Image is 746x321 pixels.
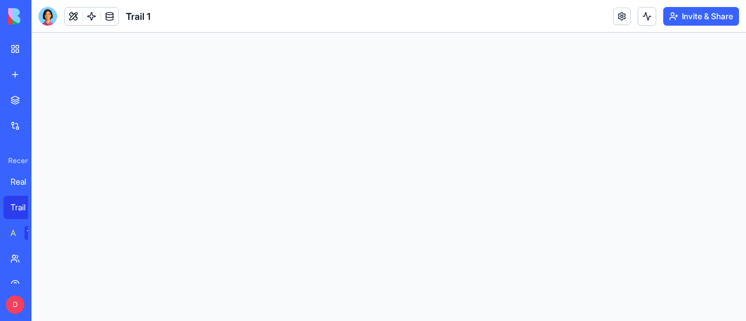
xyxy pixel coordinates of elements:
[6,295,24,314] span: D
[8,8,80,24] img: logo
[126,9,150,23] span: Trail 1
[3,170,50,193] a: Real Estate AI Assistant
[10,227,16,239] div: AI Logo Generator
[24,226,43,240] div: TRY
[10,202,43,213] div: Trail 1
[3,156,28,165] span: Recent
[3,196,50,219] a: Trail 1
[3,221,50,245] a: AI Logo GeneratorTRY
[663,7,739,26] button: Invite & Share
[10,176,43,188] div: Real Estate AI Assistant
